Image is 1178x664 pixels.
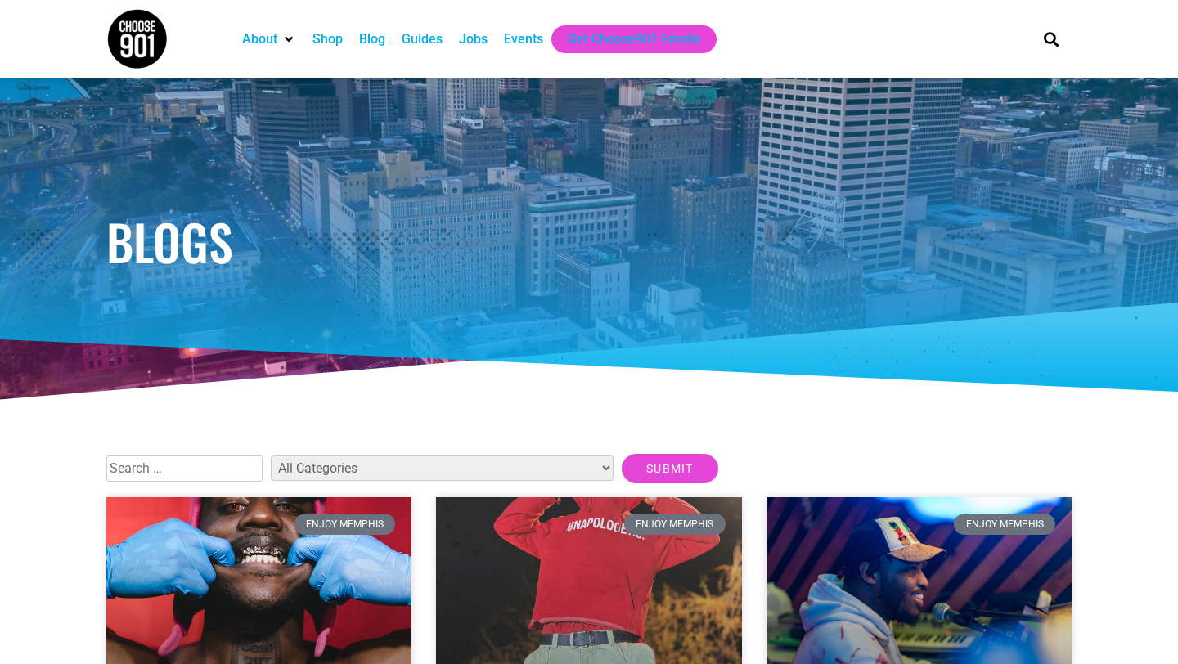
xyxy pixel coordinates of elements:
[106,217,1072,266] h1: Blogs
[312,29,343,49] a: Shop
[622,454,718,483] input: Submit
[106,455,263,482] input: Search …
[568,29,700,49] a: Get Choose901 Emails
[294,514,396,535] div: Enjoy Memphis
[504,29,543,49] a: Events
[624,514,726,535] div: Enjoy Memphis
[234,25,1016,53] nav: Main nav
[234,25,304,53] div: About
[402,29,443,49] a: Guides
[242,29,277,49] a: About
[954,514,1055,535] div: Enjoy Memphis
[1038,25,1065,52] div: Search
[459,29,488,49] a: Jobs
[359,29,385,49] a: Blog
